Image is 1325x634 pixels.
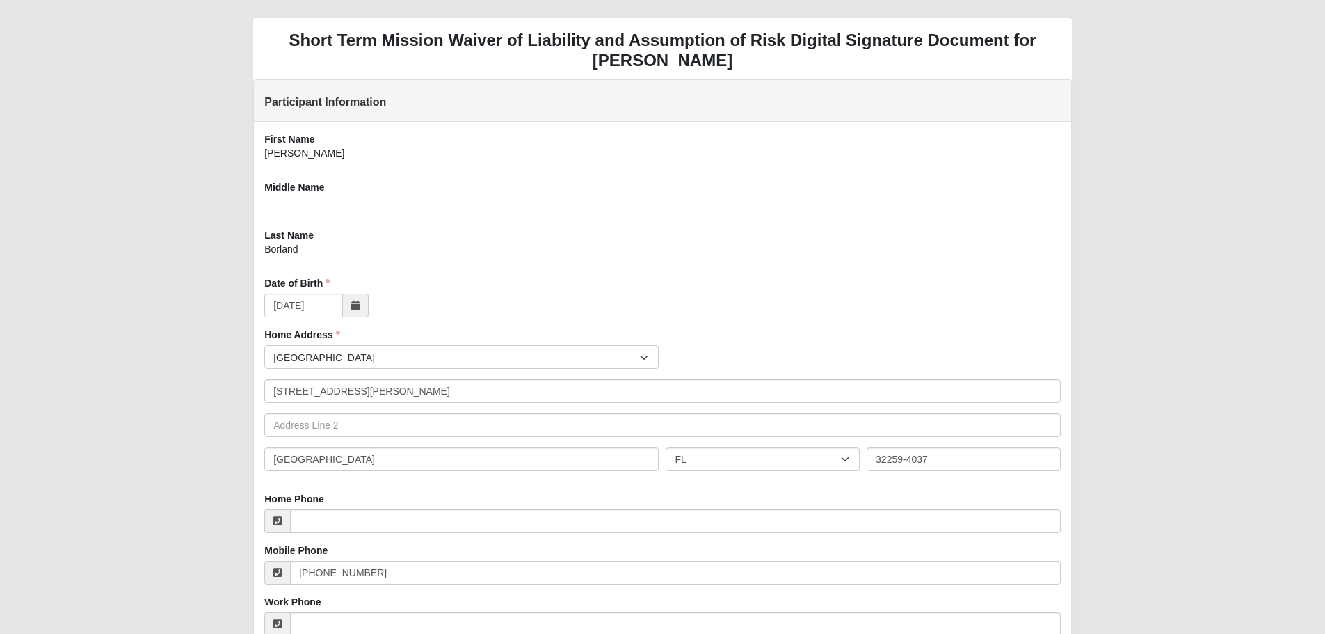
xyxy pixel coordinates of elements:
label: Home Address [264,328,339,342]
label: Date of Birth [264,276,330,290]
label: Middle Name [264,180,324,194]
input: Zip [867,447,1061,471]
div: [PERSON_NAME] [264,146,1060,170]
input: Address Line 1 [264,379,1060,403]
label: First Name [264,132,314,146]
label: Work Phone [264,595,321,609]
div: Borland [264,242,1060,266]
h4: Participant Information [264,95,1060,109]
h3: Short Term Mission Waiver of Liability and Assumption of Risk Digital Signature Document for [PER... [253,31,1071,71]
label: Home Phone [264,492,324,506]
span: [GEOGRAPHIC_DATA] [273,346,640,370]
input: Address Line 2 [264,413,1060,437]
label: Mobile Phone [264,544,328,557]
label: Last Name [264,228,314,242]
input: City [264,447,659,471]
